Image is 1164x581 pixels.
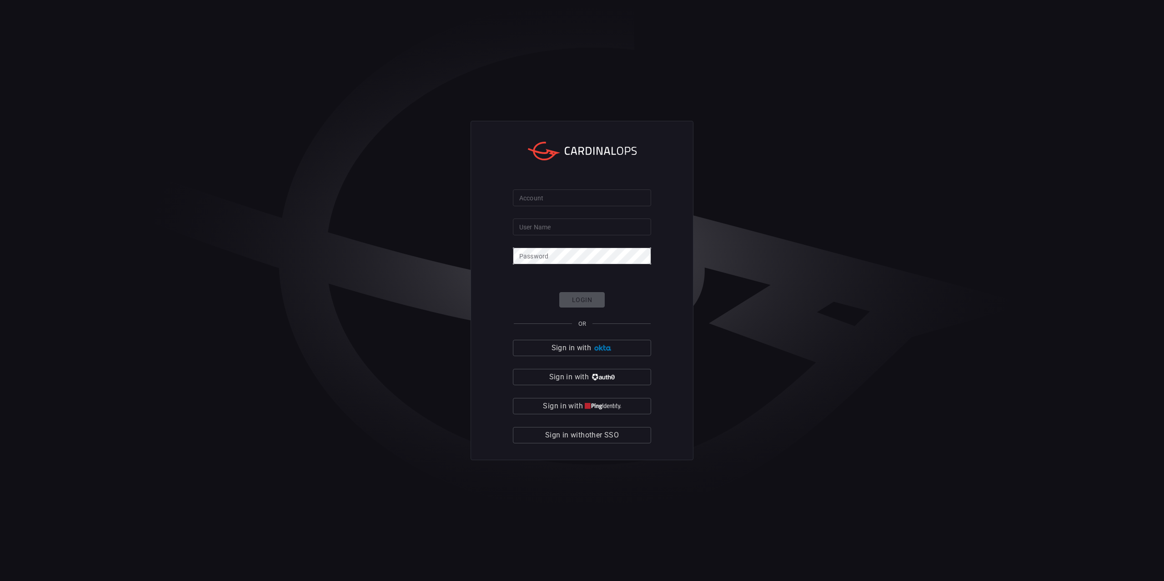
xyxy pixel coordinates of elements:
[578,320,586,327] span: OR
[513,427,651,443] button: Sign in withother SSO
[585,403,621,410] img: quu4iresuhQAAAABJRU5ErkJggg==
[513,189,651,206] input: Type your account
[513,340,651,356] button: Sign in with
[545,429,619,442] span: Sign in with other SSO
[549,371,589,383] span: Sign in with
[591,374,615,381] img: vP8Hhh4KuCH8AavWKdZY7RZgAAAAASUVORK5CYII=
[513,398,651,414] button: Sign in with
[552,342,591,354] span: Sign in with
[593,345,612,352] img: Ad5vKXme8s1CQAAAABJRU5ErkJggg==
[513,369,651,385] button: Sign in with
[543,400,582,412] span: Sign in with
[513,218,651,235] input: Type your user name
